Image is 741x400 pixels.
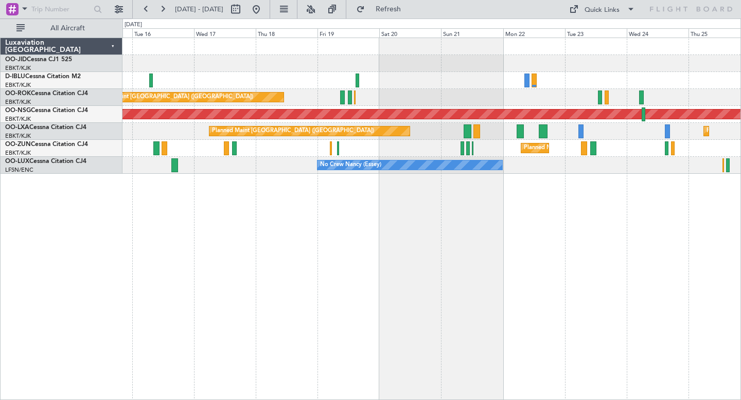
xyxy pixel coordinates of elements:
[5,141,88,148] a: OO-ZUNCessna Citation CJ4
[524,140,644,156] div: Planned Maint Kortrijk-[GEOGRAPHIC_DATA]
[31,2,91,17] input: Trip Number
[564,1,640,17] button: Quick Links
[5,149,31,157] a: EBKT/KJK
[11,20,112,37] button: All Aircraft
[91,89,253,105] div: Planned Maint [GEOGRAPHIC_DATA] ([GEOGRAPHIC_DATA])
[194,28,256,38] div: Wed 17
[351,1,413,17] button: Refresh
[5,158,29,165] span: OO-LUX
[27,25,109,32] span: All Aircraft
[5,57,27,63] span: OO-JID
[5,166,33,174] a: LFSN/ENC
[5,107,88,114] a: OO-NSGCessna Citation CJ4
[5,98,31,106] a: EBKT/KJK
[379,28,441,38] div: Sat 20
[5,90,88,97] a: OO-ROKCessna Citation CJ4
[585,5,620,15] div: Quick Links
[627,28,689,38] div: Wed 24
[5,81,31,89] a: EBKT/KJK
[317,28,379,38] div: Fri 19
[5,107,31,114] span: OO-NSG
[5,90,31,97] span: OO-ROK
[132,28,194,38] div: Tue 16
[5,124,29,131] span: OO-LXA
[5,57,72,63] a: OO-JIDCessna CJ1 525
[320,157,381,173] div: No Crew Nancy (Essey)
[5,64,31,72] a: EBKT/KJK
[5,132,31,140] a: EBKT/KJK
[367,6,410,13] span: Refresh
[503,28,565,38] div: Mon 22
[565,28,627,38] div: Tue 23
[5,158,86,165] a: OO-LUXCessna Citation CJ4
[5,141,31,148] span: OO-ZUN
[5,124,86,131] a: OO-LXACessna Citation CJ4
[5,74,81,80] a: D-IBLUCessna Citation M2
[5,74,25,80] span: D-IBLU
[5,115,31,123] a: EBKT/KJK
[212,123,374,139] div: Planned Maint [GEOGRAPHIC_DATA] ([GEOGRAPHIC_DATA])
[441,28,503,38] div: Sun 21
[256,28,317,38] div: Thu 18
[125,21,142,29] div: [DATE]
[175,5,223,14] span: [DATE] - [DATE]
